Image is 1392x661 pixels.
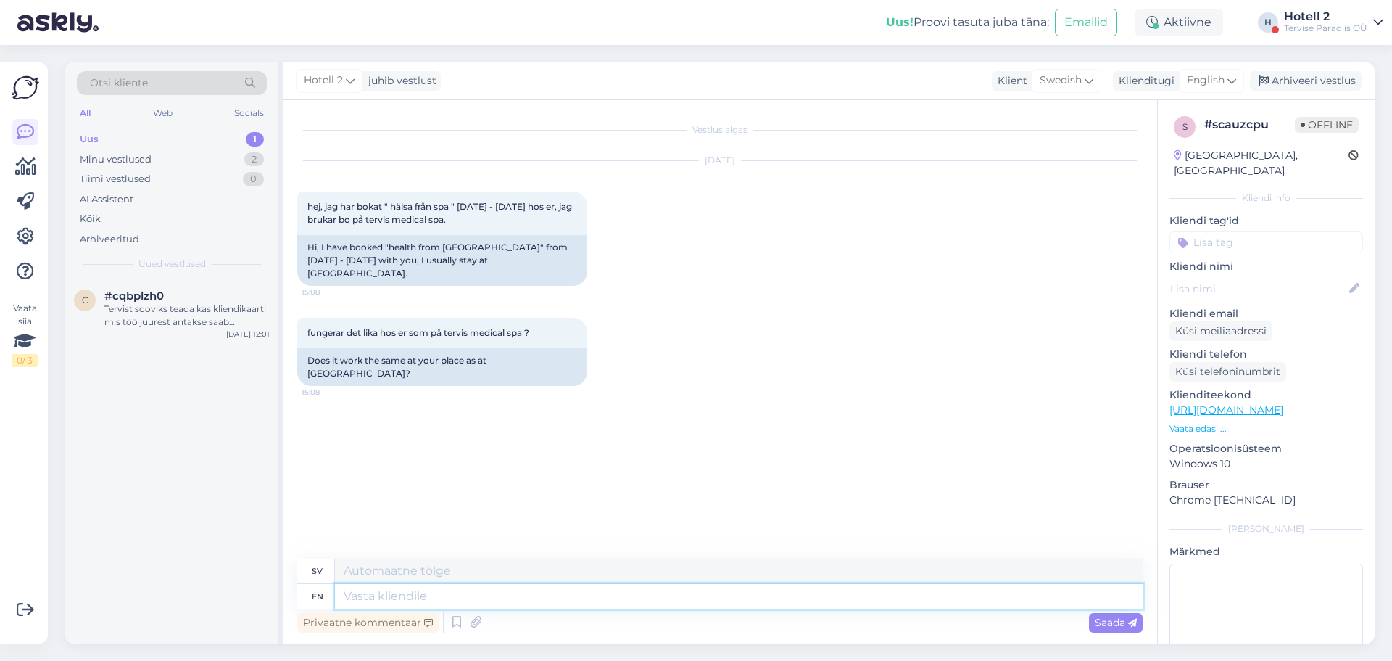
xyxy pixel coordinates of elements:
p: Kliendi telefon [1169,347,1363,362]
div: Klienditugi [1113,73,1174,89]
div: 1 [246,132,264,147]
div: Kõik [80,212,101,226]
a: Hotell 2Tervise Paradiis OÜ [1284,11,1383,34]
div: Küsi telefoninumbrit [1169,362,1286,382]
span: Offline [1295,117,1359,133]
p: Operatsioonisüsteem [1169,441,1363,456]
input: Lisa nimi [1170,281,1346,297]
div: 0 [243,172,264,186]
span: c [82,295,88,305]
div: Vestlus algas [297,123,1143,136]
div: Hotell 2 [1284,11,1367,22]
span: fungerar det lika hos er som på tervis medical spa ? [307,327,529,338]
p: Kliendi email [1169,306,1363,321]
input: Lisa tag [1169,231,1363,253]
div: All [77,104,94,123]
div: Proovi tasuta juba täna: [886,14,1049,31]
span: 15:08 [302,287,356,297]
div: Does it work the same at your place as at [GEOGRAPHIC_DATA]? [297,348,587,386]
div: [DATE] [297,154,1143,167]
p: Klienditeekond [1169,387,1363,403]
img: Askly Logo [12,74,39,102]
span: Otsi kliente [90,75,148,91]
div: Web [150,104,175,123]
span: s [1182,121,1188,132]
div: en [312,584,323,609]
p: Windows 10 [1169,456,1363,472]
div: Tiimi vestlused [80,172,151,186]
div: Küsi meiliaadressi [1169,321,1272,341]
p: Chrome [TECHNICAL_ID] [1169,493,1363,508]
div: Minu vestlused [80,152,152,167]
div: Vaata siia [12,302,38,367]
div: sv [312,559,323,583]
p: Brauser [1169,477,1363,493]
div: Tervise Paradiis OÜ [1284,22,1367,34]
div: juhib vestlust [362,73,436,89]
p: Märkmed [1169,544,1363,559]
div: Uus [80,132,99,147]
span: Saada [1095,616,1137,629]
div: Hi, I have booked "health from [GEOGRAPHIC_DATA]" from [DATE] - [DATE] with you, I usually stay a... [297,235,587,286]
span: #cqbplzh0 [104,290,164,303]
div: [GEOGRAPHIC_DATA], [GEOGRAPHIC_DATA] [1174,148,1348,178]
p: Kliendi nimi [1169,259,1363,274]
div: Arhiveeri vestlus [1250,71,1362,91]
div: Socials [231,104,267,123]
div: 0 / 3 [12,354,38,367]
span: Swedish [1040,73,1082,89]
div: [DATE] 12:01 [226,329,270,340]
p: Vaata edasi ... [1169,422,1363,435]
div: Arhiveeritud [80,232,139,247]
div: Klient [992,73,1027,89]
span: 15:08 [302,387,356,398]
a: [URL][DOMAIN_NAME] [1169,403,1283,416]
div: AI Assistent [80,192,133,207]
div: # scauzcpu [1204,116,1295,134]
span: hej, jag har bokat " hälsa från spa " [DATE] - [DATE] hos er, jag brukar bo på tervis medical spa. [307,201,574,225]
div: [PERSON_NAME] [1169,522,1363,535]
div: Aktiivne [1135,9,1223,36]
div: H [1258,12,1278,33]
div: 2 [244,152,264,167]
span: Hotell 2 [304,73,343,89]
b: Uus! [886,15,913,29]
span: English [1187,73,1225,89]
p: Kliendi tag'id [1169,213,1363,229]
div: Privaatne kommentaar [297,613,439,633]
div: Kliendi info [1169,192,1363,205]
span: Uued vestlused [138,258,206,271]
div: Tervist sooviks teada kas kliendikaarti mis töö juurest antakse saab kasutada piljardi või bowlin... [104,303,270,329]
button: Emailid [1055,9,1117,36]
